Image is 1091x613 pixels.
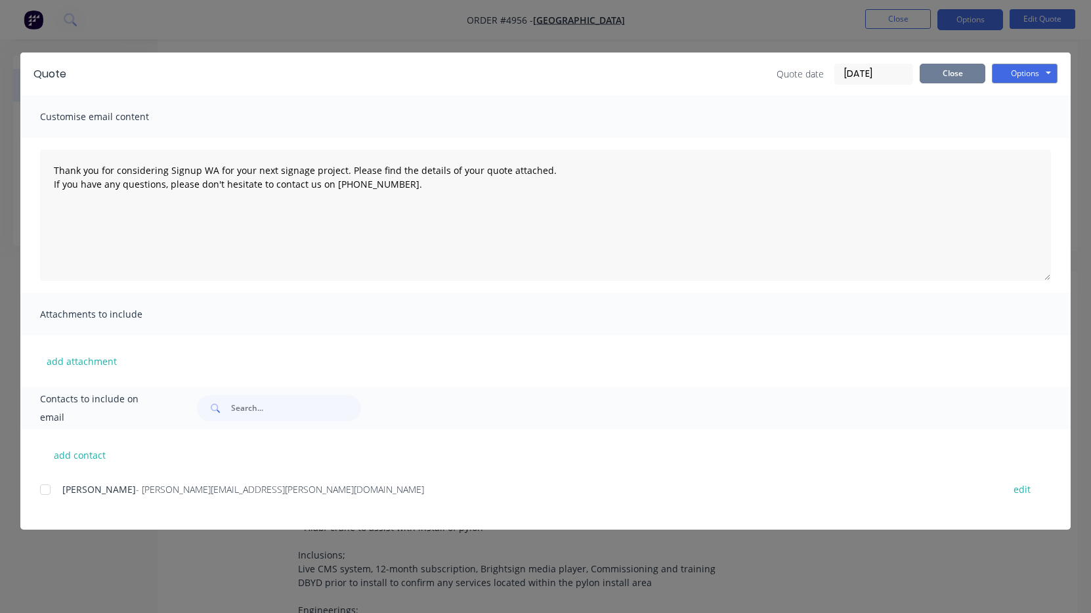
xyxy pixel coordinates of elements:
button: Options [992,64,1058,83]
div: Quote [33,66,66,82]
span: Contacts to include on email [40,390,164,427]
button: Close [920,64,985,83]
input: Search... [231,395,361,421]
span: Customise email content [40,108,184,126]
span: - [PERSON_NAME][EMAIL_ADDRESS][PERSON_NAME][DOMAIN_NAME] [136,483,424,496]
button: add attachment [40,351,123,371]
button: add contact [40,445,119,465]
span: Attachments to include [40,305,184,324]
textarea: Thank you for considering Signup WA for your next signage project. Please find the details of you... [40,150,1051,281]
span: [PERSON_NAME] [62,483,136,496]
button: edit [1006,480,1038,498]
span: Quote date [777,67,824,81]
